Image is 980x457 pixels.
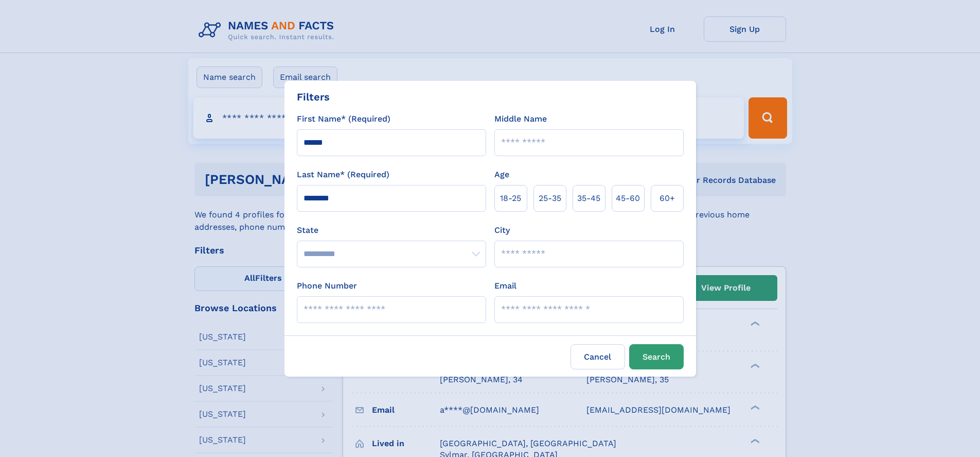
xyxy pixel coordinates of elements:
span: 18‑25 [500,192,521,205]
label: Phone Number [297,280,357,292]
label: First Name* (Required) [297,113,390,125]
span: 35‑45 [577,192,600,205]
label: State [297,224,486,236]
span: 25‑35 [539,192,561,205]
label: Middle Name [494,113,547,125]
div: Filters [297,89,330,105]
label: Cancel [571,344,625,369]
label: Age [494,168,509,181]
span: 60+ [660,192,675,205]
label: Last Name* (Required) [297,168,389,181]
button: Search [629,344,684,369]
span: 45‑60 [616,192,640,205]
label: City [494,224,510,236]
label: Email [494,280,516,292]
